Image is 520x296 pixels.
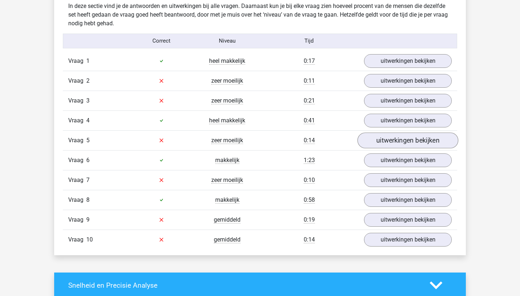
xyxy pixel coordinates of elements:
span: 0:41 [304,117,315,124]
span: 0:14 [304,236,315,243]
span: 2 [86,77,90,84]
span: zeer moeilijk [211,77,243,84]
span: gemiddeld [214,236,240,243]
span: 1:23 [304,157,315,164]
span: Vraag [68,77,86,85]
span: Vraag [68,116,86,125]
span: makkelijk [215,196,239,204]
span: Vraag [68,235,86,244]
div: In deze sectie vind je de antwoorden en uitwerkingen bij alle vragen. Daarnaast kun je bij elke v... [63,2,457,28]
span: Vraag [68,196,86,204]
span: 0:17 [304,57,315,65]
span: gemiddeld [214,216,240,223]
span: 0:58 [304,196,315,204]
span: 10 [86,236,93,243]
span: 1 [86,57,90,64]
span: Vraag [68,96,86,105]
a: uitwerkingen bekijken [364,213,452,227]
span: 3 [86,97,90,104]
span: zeer moeilijk [211,97,243,104]
span: Vraag [68,216,86,224]
div: Niveau [194,37,260,45]
div: Tijd [260,37,359,45]
span: Vraag [68,176,86,184]
h4: Snelheid en Precisie Analyse [68,281,419,290]
a: uitwerkingen bekijken [364,54,452,68]
span: 5 [86,137,90,144]
span: 0:10 [304,177,315,184]
a: uitwerkingen bekijken [364,114,452,127]
span: heel makkelijk [209,117,245,124]
a: uitwerkingen bekijken [364,94,452,108]
a: uitwerkingen bekijken [364,233,452,247]
span: Vraag [68,136,86,145]
a: uitwerkingen bekijken [364,173,452,187]
span: makkelijk [215,157,239,164]
span: heel makkelijk [209,57,245,65]
span: 0:14 [304,137,315,144]
span: 9 [86,216,90,223]
div: Correct [129,37,195,45]
a: uitwerkingen bekijken [357,132,458,148]
span: 0:11 [304,77,315,84]
span: zeer moeilijk [211,137,243,144]
span: 4 [86,117,90,124]
span: 8 [86,196,90,203]
span: zeer moeilijk [211,177,243,184]
span: 0:19 [304,216,315,223]
a: uitwerkingen bekijken [364,193,452,207]
span: 0:21 [304,97,315,104]
span: Vraag [68,57,86,65]
a: uitwerkingen bekijken [364,74,452,88]
span: Vraag [68,156,86,165]
span: 6 [86,157,90,164]
span: 7 [86,177,90,183]
a: uitwerkingen bekijken [364,153,452,167]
